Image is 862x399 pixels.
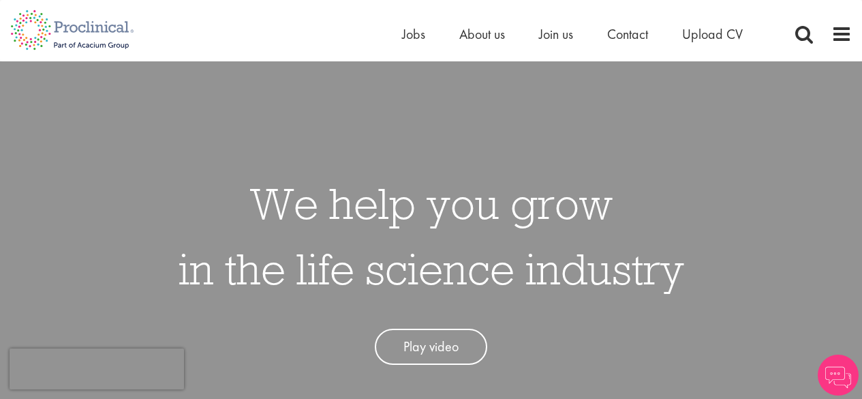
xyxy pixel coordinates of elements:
[402,25,425,43] a: Jobs
[818,355,859,396] img: Chatbot
[179,171,684,301] h1: We help you grow in the life science industry
[375,329,487,365] a: Play video
[682,25,743,43] a: Upload CV
[459,25,505,43] a: About us
[539,25,573,43] a: Join us
[607,25,648,43] a: Contact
